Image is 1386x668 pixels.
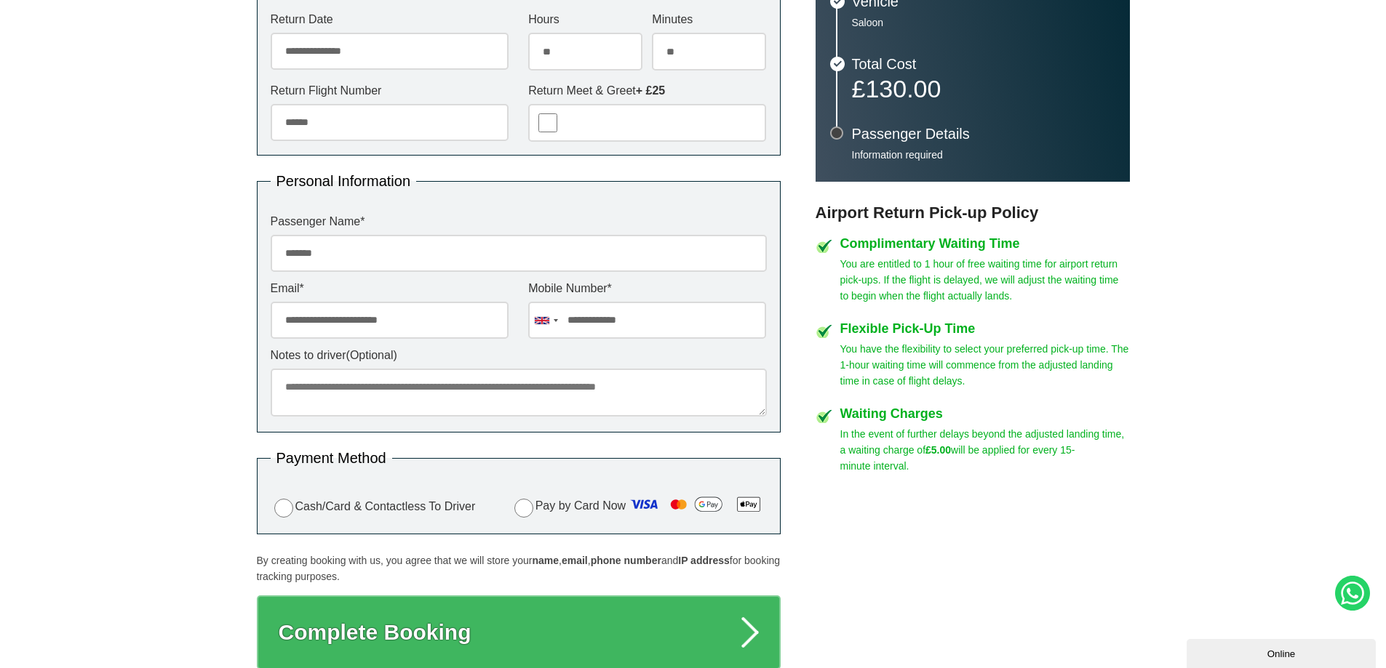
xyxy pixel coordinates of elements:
[852,57,1115,71] h3: Total Cost
[678,555,730,566] strong: IP address
[271,174,417,188] legend: Personal Information
[528,283,766,294] label: Mobile Number
[636,84,665,97] strong: + £25
[271,496,476,518] label: Cash/Card & Contactless To Driver
[271,283,509,294] label: Email
[532,555,559,566] strong: name
[514,499,533,518] input: Pay by Card Now
[529,302,562,338] div: United Kingdom: +44
[274,499,293,518] input: Cash/Card & Contactless To Driver
[528,14,642,25] label: Hours
[840,407,1130,420] h4: Waiting Charges
[346,349,397,361] span: (Optional)
[1187,636,1379,668] iframe: chat widget
[840,322,1130,335] h4: Flexible Pick-Up Time
[271,350,767,361] label: Notes to driver
[816,204,1130,222] h3: Airport Return Pick-up Policy
[591,555,661,566] strong: phone number
[528,85,766,97] label: Return Meet & Greet
[852,16,1115,29] p: Saloon
[271,14,509,25] label: Return Date
[865,75,941,102] span: 130.00
[652,14,766,25] label: Minutes
[925,444,951,456] strong: £5.00
[271,85,509,97] label: Return Flight Number
[852,126,1115,141] h3: Passenger Details
[840,256,1130,304] p: You are entitled to 1 hour of free waiting time for airport return pick-ups. If the flight is del...
[562,555,588,566] strong: email
[840,426,1130,474] p: In the event of further delays beyond the adjusted landing time, a waiting charge of will be appl...
[257,552,781,584] p: By creating booking with us, you agree that we will store your , , and for booking tracking purpo...
[511,493,767,520] label: Pay by Card Now
[271,216,767,228] label: Passenger Name
[840,237,1130,250] h4: Complimentary Waiting Time
[852,148,1115,161] p: Information required
[840,341,1130,389] p: You have the flexibility to select your preferred pick-up time. The 1-hour waiting time will comm...
[852,79,1115,99] p: £
[271,451,392,465] legend: Payment Method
